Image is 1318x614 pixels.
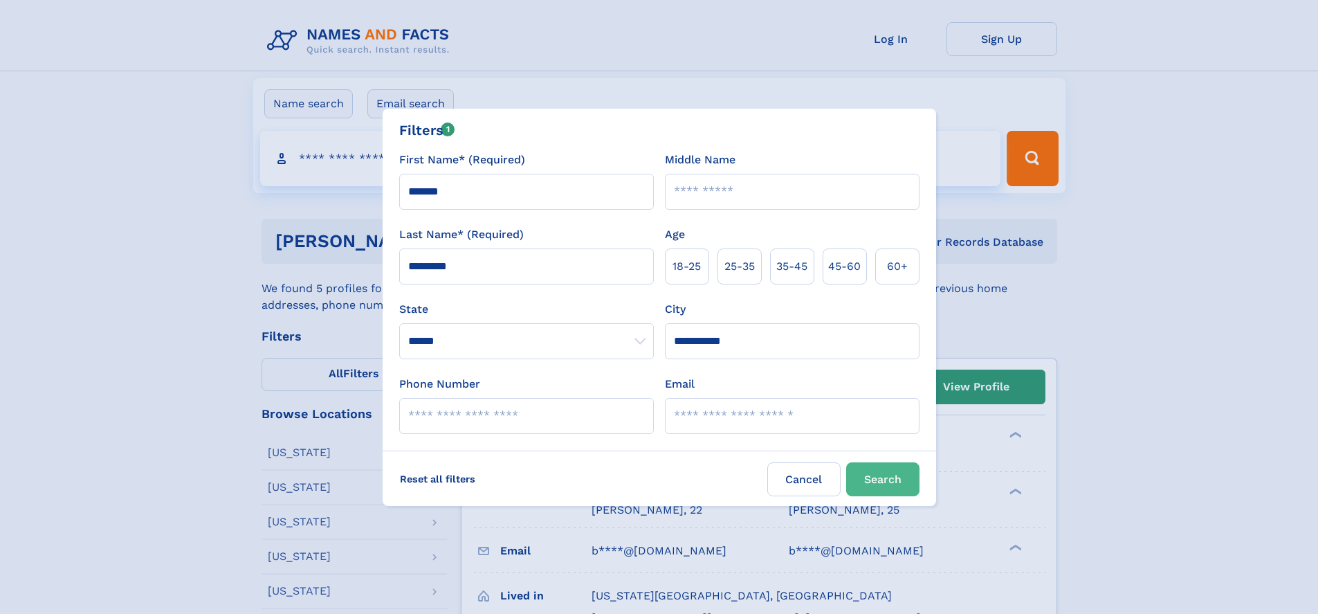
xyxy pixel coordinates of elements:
[767,462,841,496] label: Cancel
[399,376,480,392] label: Phone Number
[391,462,484,496] label: Reset all filters
[399,120,455,141] div: Filters
[399,226,524,243] label: Last Name* (Required)
[665,301,686,318] label: City
[672,258,701,275] span: 18‑25
[399,301,654,318] label: State
[846,462,919,496] button: Search
[776,258,807,275] span: 35‑45
[665,376,695,392] label: Email
[724,258,755,275] span: 25‑35
[399,152,525,168] label: First Name* (Required)
[828,258,861,275] span: 45‑60
[665,226,685,243] label: Age
[665,152,735,168] label: Middle Name
[887,258,908,275] span: 60+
